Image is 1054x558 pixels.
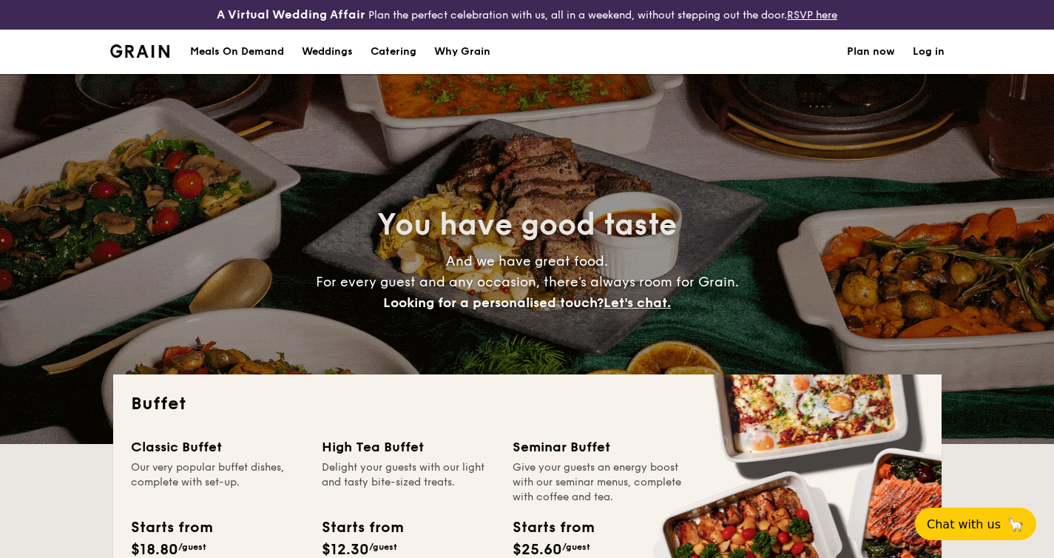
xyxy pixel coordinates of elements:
[787,9,837,21] a: RSVP here
[369,542,397,552] span: /guest
[322,460,495,505] div: Delight your guests with our light and tasty bite-sized treats.
[383,295,604,311] span: Looking for a personalised touch?
[322,517,402,539] div: Starts from
[217,6,365,24] h4: A Virtual Wedding Affair
[913,30,945,74] a: Log in
[362,30,425,74] a: Catering
[371,30,416,74] h1: Catering
[181,30,293,74] a: Meals On Demand
[131,460,304,505] div: Our very popular buffet dishes, complete with set-up.
[513,517,593,539] div: Starts from
[131,392,924,416] h2: Buffet
[927,517,1001,531] span: Chat with us
[915,508,1036,540] button: Chat with us🦙
[316,253,739,311] span: And we have great food. For every guest and any occasion, there’s always room for Grain.
[302,30,353,74] div: Weddings
[110,44,170,58] img: Grain
[176,6,879,24] div: Plan the perfect celebration with us, all in a weekend, without stepping out the door.
[1007,516,1024,533] span: 🦙
[513,460,686,505] div: Give your guests an energy boost with our seminar menus, complete with coffee and tea.
[425,30,499,74] a: Why Grain
[847,30,895,74] a: Plan now
[434,30,490,74] div: Why Grain
[322,437,495,457] div: High Tea Buffet
[190,30,284,74] div: Meals On Demand
[131,437,304,457] div: Classic Buffet
[293,30,362,74] a: Weddings
[131,517,212,539] div: Starts from
[110,44,170,58] a: Logotype
[513,437,686,457] div: Seminar Buffet
[178,542,206,552] span: /guest
[604,295,671,311] span: Let's chat.
[377,207,677,243] span: You have good taste
[562,542,590,552] span: /guest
